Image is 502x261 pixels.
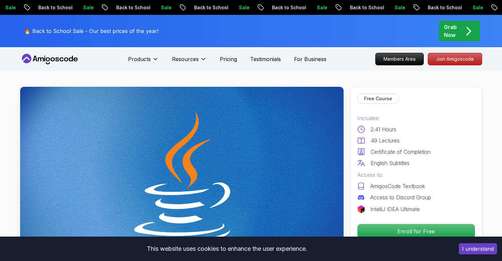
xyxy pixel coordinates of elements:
p: IntelliJ IDEA Ultimate [370,205,420,213]
p: Sale [75,4,96,11]
p: AmigosCode Textbook [370,182,425,190]
p: 🔥 Back to School Sale - Our best prices of the year! [24,27,158,35]
p: Back to School [341,4,386,11]
p: 2.41 Hours [371,125,396,133]
p: Join Amigoscode [428,53,482,65]
p: Grab Now [444,23,457,39]
p: Enroll for Free [357,224,475,239]
p: Access to: [357,171,475,179]
p: Sale [308,4,329,11]
p: Certificate of Completion [371,148,431,156]
p: Sale [386,4,407,11]
p: Back to School [108,4,152,11]
a: Testimonials [250,55,281,63]
a: Pricing [220,55,237,63]
p: English Subtitles [371,159,410,167]
p: 49 Lectures [371,137,400,145]
img: jetbrains logo [357,205,365,213]
button: Products [128,55,159,68]
p: Sale [230,4,251,11]
a: Members Area [375,53,424,65]
button: Enroll for Free [357,224,475,239]
p: Free Course [364,95,392,102]
p: Resources [172,55,199,63]
p: Sale [464,4,485,11]
p: Back to School [419,4,464,11]
p: Back to School [185,4,230,11]
p: Back to School [30,4,75,11]
button: Accept cookies [459,243,497,254]
p: Products [128,55,151,63]
p: Back to School [263,4,308,11]
p: Sale [152,4,174,11]
p: Includes: [357,114,475,122]
a: Join Amigoscode [428,53,482,65]
button: Resources [172,55,207,68]
a: For Business [294,55,326,63]
div: This website uses cookies to enhance the user experience. [5,242,449,256]
p: Access to Discord Group [370,193,431,201]
p: Members Area [376,53,423,65]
